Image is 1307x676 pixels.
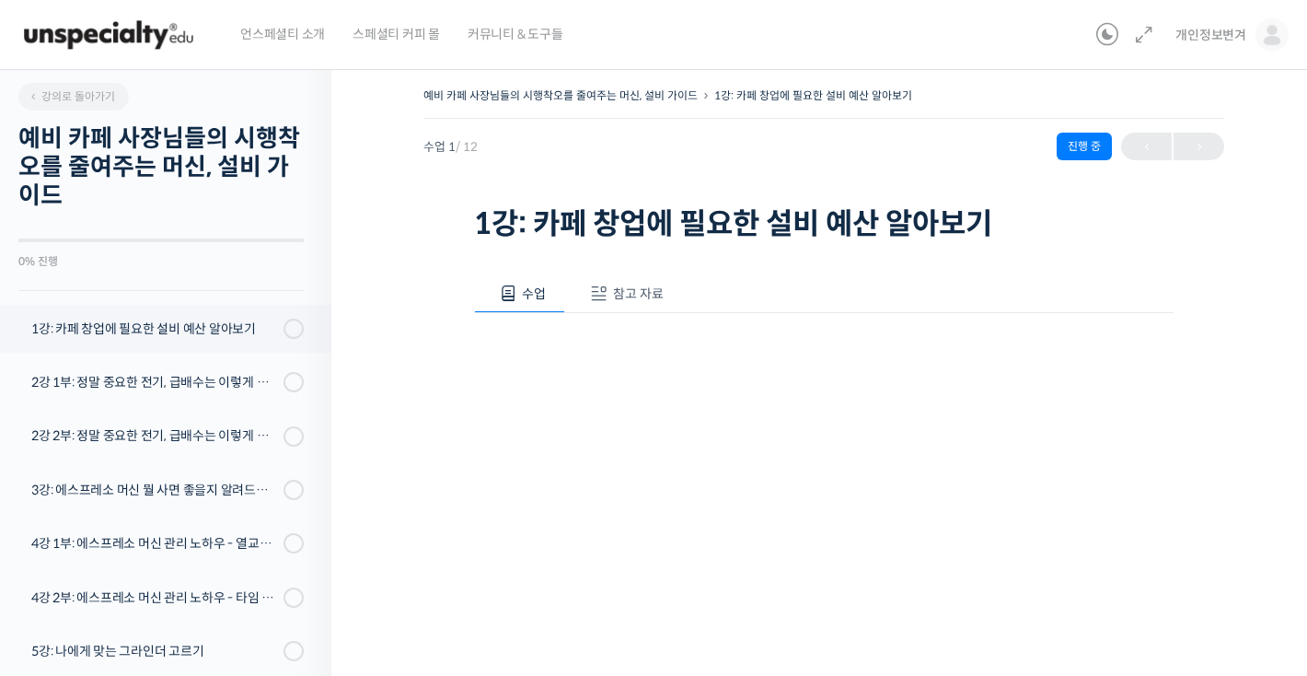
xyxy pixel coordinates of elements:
div: 4강 1부: 에스프레소 머신 관리 노하우 - 열교환기(HX) 보일러, 다중 보일러 머신의 차이 [31,533,278,554]
div: 3강: 에스프레소 머신 뭘 사면 좋을지 알려드려요 - 에스프레소 머신 가이드 [31,480,278,500]
span: 개인정보변겨 [1175,27,1246,43]
span: 강의로 돌아가기 [28,89,115,103]
h2: 예비 카페 사장님들의 시행착오를 줄여주는 머신, 설비 가이드 [18,124,304,211]
div: 0% 진행 [18,256,304,267]
a: 1강: 카페 창업에 필요한 설비 예산 알아보기 [714,88,912,102]
a: 강의로 돌아가기 [18,83,129,111]
a: 예비 카페 사장님들의 시행착오를 줄여주는 머신, 설비 가이드 [423,88,698,102]
div: 진행 중 [1057,133,1112,160]
div: 2강 1부: 정말 중요한 전기, 급배수는 이렇게 체크하세요 - 전기 용량 배분 [31,372,278,392]
div: 5강: 나에게 맞는 그라인더 고르기 [31,641,278,661]
span: / 12 [456,139,478,155]
span: 참고 자료 [613,286,664,302]
div: 4강 2부: 에스프레소 머신 관리 노하우 - 타임 온오프, 자동청소, 프리인퓨전 기능의 활용 [31,588,278,608]
span: 수업 1 [423,141,478,153]
div: 1강: 카페 창업에 필요한 설비 예산 알아보기 [31,319,278,339]
h1: 1강: 카페 창업에 필요한 설비 예산 알아보기 [474,206,1174,241]
span: 수업 [522,286,546,302]
div: 2강 2부: 정말 중요한 전기, 급배수는 이렇게 체크하세요 - 매장 급배수 배치 및 구조 확인 [31,425,278,446]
